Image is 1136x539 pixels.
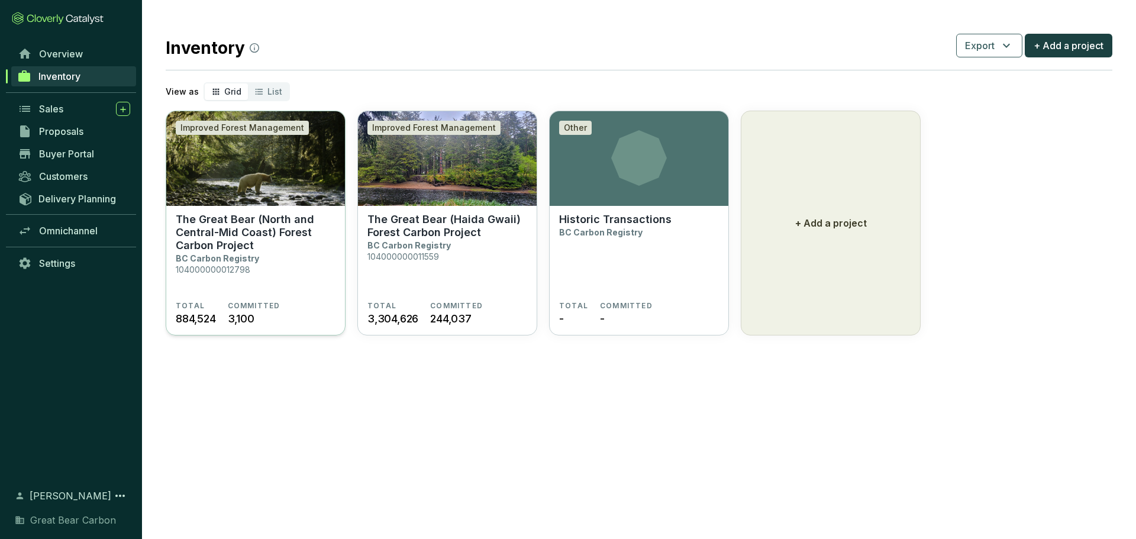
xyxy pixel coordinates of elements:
span: COMMITTED [228,301,280,311]
div: Improved Forest Management [367,121,501,135]
button: Export [956,34,1022,57]
a: Omnichannel [12,221,136,241]
a: The Great Bear (Haida Gwaii) Forest Carbon ProjectImproved Forest ManagementThe Great Bear (Haida... [357,111,537,335]
p: The Great Bear (North and Central-Mid Coast) Forest Carbon Project [176,213,335,252]
span: Customers [39,170,88,182]
span: COMMITTED [430,301,483,311]
p: BC Carbon Registry [559,227,643,237]
span: Omnichannel [39,225,98,237]
p: BC Carbon Registry [367,240,451,250]
p: Historic Transactions [559,213,672,226]
div: segmented control [204,82,290,101]
span: [PERSON_NAME] [30,489,111,503]
a: Delivery Planning [12,189,136,208]
span: Delivery Planning [38,193,116,205]
p: BC Carbon Registry [176,253,259,263]
button: + Add a project [741,111,921,335]
span: - [559,311,564,327]
a: Proposals [12,121,136,141]
span: COMMITTED [600,301,653,311]
span: 3,100 [228,311,254,327]
span: Inventory [38,70,80,82]
span: + Add a project [1034,38,1103,53]
span: 3,304,626 [367,311,418,327]
p: View as [166,86,199,98]
span: Sales [39,103,63,115]
span: 884,524 [176,311,216,327]
span: 244,037 [430,311,472,327]
span: Buyer Portal [39,148,94,160]
span: - [600,311,605,327]
span: Settings [39,257,75,269]
a: OtherHistoric TransactionsBC Carbon RegistryTOTAL-COMMITTED- [549,111,729,335]
span: List [267,86,282,96]
span: TOTAL [176,301,205,311]
a: The Great Bear (North and Central-Mid Coast) Forest Carbon ProjectImproved Forest ManagementThe G... [166,111,346,335]
p: 104000000012798 [176,264,250,275]
p: + Add a project [795,216,867,230]
img: The Great Bear (Haida Gwaii) Forest Carbon Project [358,111,537,206]
a: Sales [12,99,136,119]
div: Other [559,121,592,135]
a: Inventory [11,66,136,86]
p: 104000000011559 [367,251,439,262]
p: The Great Bear (Haida Gwaii) Forest Carbon Project [367,213,527,239]
button: + Add a project [1025,34,1112,57]
span: TOTAL [367,301,396,311]
img: The Great Bear (North and Central-Mid Coast) Forest Carbon Project [166,111,345,206]
a: Buyer Portal [12,144,136,164]
a: Customers [12,166,136,186]
span: Grid [224,86,241,96]
a: Overview [12,44,136,64]
span: Overview [39,48,83,60]
span: Export [965,38,995,53]
span: TOTAL [559,301,588,311]
span: Proposals [39,125,83,137]
span: Great Bear Carbon [30,513,116,527]
div: Improved Forest Management [176,121,309,135]
a: Settings [12,253,136,273]
h2: Inventory [166,35,259,60]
